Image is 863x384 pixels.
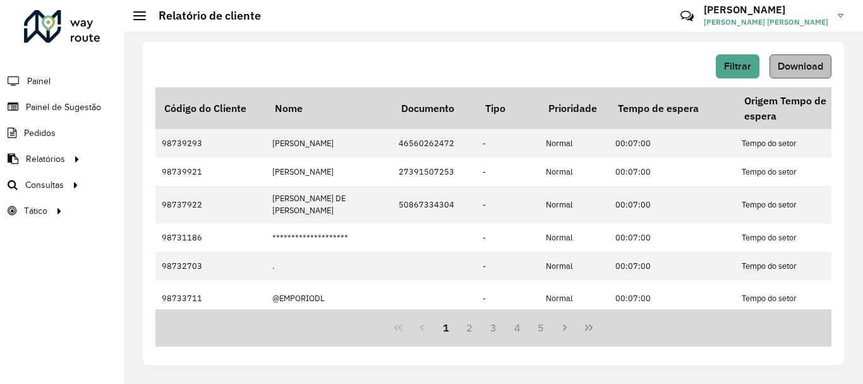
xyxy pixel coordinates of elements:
td: - [476,158,540,186]
span: Painel de Sugestão [26,101,101,114]
td: 00:07:00 [609,158,735,186]
td: - [476,186,540,223]
th: Nome [266,87,392,129]
td: Normal [540,129,609,158]
td: - [476,223,540,252]
span: Download [778,61,823,71]
th: Tipo [476,87,540,129]
h2: Relatório de cliente [146,9,261,23]
td: Tempo do setor [735,186,862,223]
button: 1 [434,316,458,340]
button: Download [769,54,831,78]
td: 00:07:00 [609,280,735,317]
td: 98733711 [155,280,266,317]
td: [PERSON_NAME] [266,158,392,186]
td: [PERSON_NAME] [266,129,392,158]
button: Next Page [553,316,577,340]
h3: [PERSON_NAME] [704,4,828,16]
td: - [476,129,540,158]
th: Código do Cliente [155,87,266,129]
td: Normal [540,280,609,317]
td: 98737922 [155,186,266,223]
button: Last Page [577,316,601,340]
td: 27391507253 [392,158,476,186]
td: 98739921 [155,158,266,186]
td: Tempo do setor [735,129,862,158]
span: Tático [24,204,47,218]
th: Prioridade [540,87,609,129]
button: 2 [457,316,481,340]
td: 00:07:00 [609,129,735,158]
td: [PERSON_NAME] DE [PERSON_NAME] [266,186,392,223]
td: - [476,280,540,317]
td: 00:07:00 [609,223,735,252]
td: - [476,252,540,280]
button: 5 [529,316,553,340]
td: Normal [540,158,609,186]
td: 98731186 [155,223,266,252]
button: Filtrar [716,54,759,78]
span: Consultas [25,178,64,192]
a: Contato Rápido [673,3,701,30]
td: Tempo do setor [735,252,862,280]
td: 98739293 [155,129,266,158]
td: Normal [540,223,609,252]
span: Pedidos [24,127,56,140]
td: . [266,252,392,280]
td: 98732703 [155,252,266,280]
td: Normal [540,186,609,223]
button: 4 [505,316,529,340]
th: Documento [392,87,476,129]
td: @EMPORIODL [266,280,392,317]
button: 3 [481,316,505,340]
span: Filtrar [724,61,751,71]
td: Tempo do setor [735,158,862,186]
td: 00:07:00 [609,186,735,223]
td: 50867334304 [392,186,476,223]
td: Tempo do setor [735,223,862,252]
th: Tempo de espera [609,87,735,129]
span: Relatórios [26,152,65,166]
td: 46560262472 [392,129,476,158]
span: [PERSON_NAME] [PERSON_NAME] [704,16,828,28]
td: 00:07:00 [609,252,735,280]
th: Origem Tempo de espera [735,87,862,129]
td: Tempo do setor [735,280,862,317]
span: Painel [27,75,51,88]
td: Normal [540,252,609,280]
